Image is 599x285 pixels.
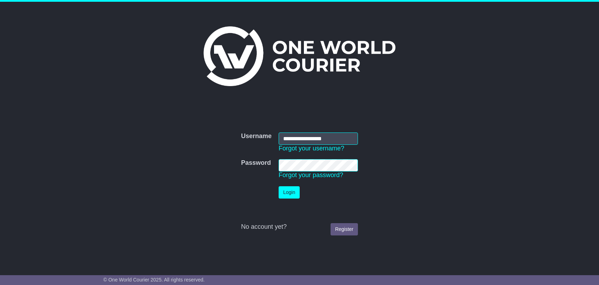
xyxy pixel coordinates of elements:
[279,186,300,199] button: Login
[241,223,358,231] div: No account yet?
[104,277,205,283] span: © One World Courier 2025. All rights reserved.
[279,145,344,152] a: Forgot your username?
[241,132,272,140] label: Username
[331,223,358,235] a: Register
[204,26,395,86] img: One World
[279,171,343,179] a: Forgot your password?
[241,159,271,167] label: Password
